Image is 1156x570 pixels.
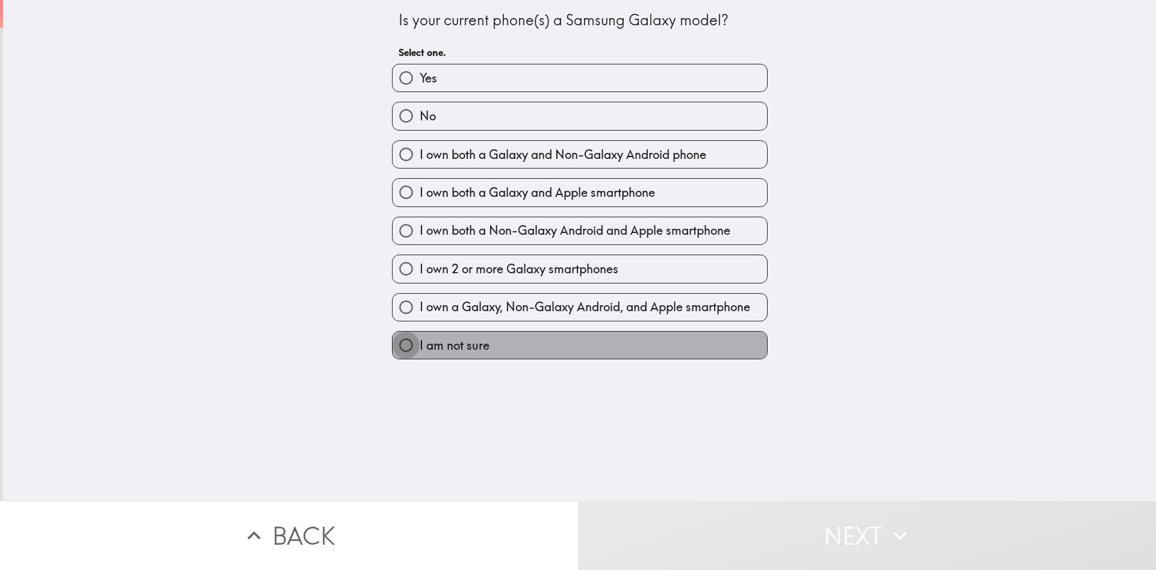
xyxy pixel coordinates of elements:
[399,46,761,59] h6: Select one.
[420,108,436,125] span: No
[420,222,730,239] span: I own both a Non-Galaxy Android and Apple smartphone
[393,255,767,282] button: I own 2 or more Galaxy smartphones
[420,261,618,277] span: I own 2 or more Galaxy smartphones
[399,10,761,31] div: Is your current phone(s) a Samsung Galaxy model?
[393,64,767,91] button: Yes
[420,146,706,163] span: I own both a Galaxy and Non-Galaxy Android phone
[393,141,767,168] button: I own both a Galaxy and Non-Galaxy Android phone
[393,332,767,359] button: I am not sure
[420,70,437,87] span: Yes
[420,184,655,201] span: I own both a Galaxy and Apple smartphone
[420,337,489,354] span: I am not sure
[393,217,767,244] button: I own both a Non-Galaxy Android and Apple smartphone
[578,501,1156,570] button: Next
[393,179,767,206] button: I own both a Galaxy and Apple smartphone
[393,294,767,321] button: I own a Galaxy, Non-Galaxy Android, and Apple smartphone
[393,102,767,129] button: No
[420,299,750,315] span: I own a Galaxy, Non-Galaxy Android, and Apple smartphone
